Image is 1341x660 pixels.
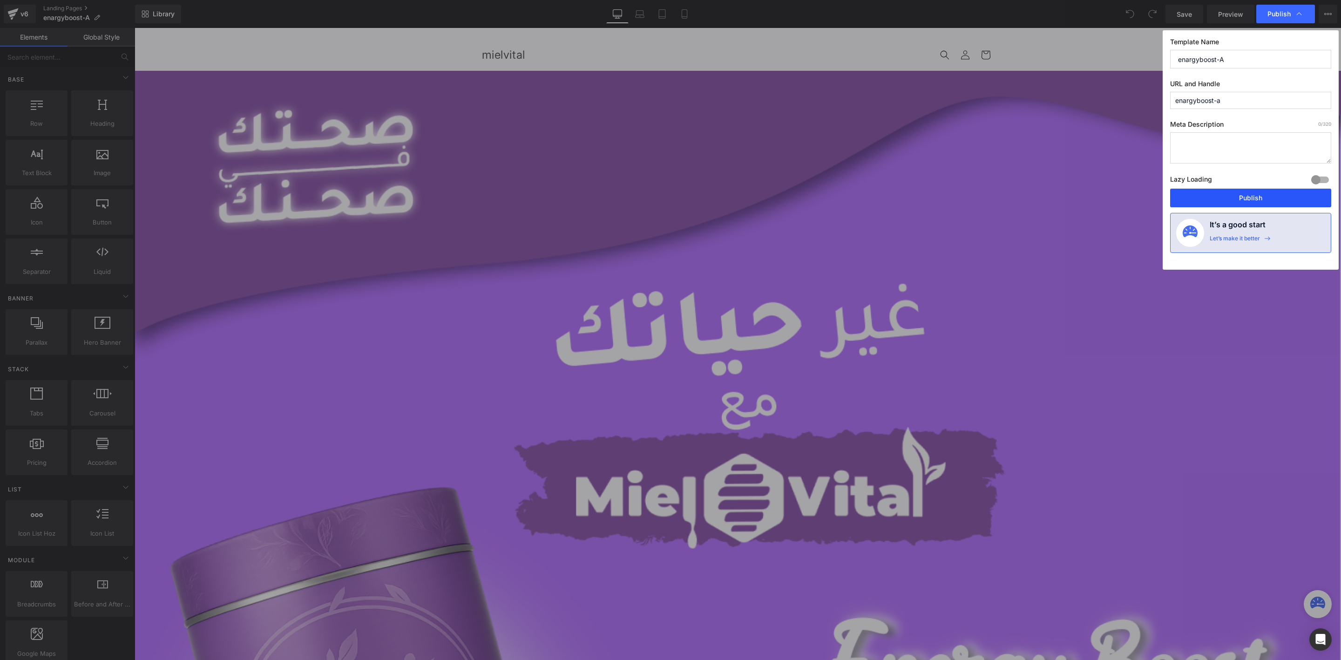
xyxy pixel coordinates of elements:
label: Lazy Loading [1170,173,1212,189]
div: Let’s make it better [1210,235,1260,247]
img: onboarding-status.svg [1183,225,1198,240]
summary: Search [800,17,820,37]
span: mielvital [347,20,391,34]
h4: It’s a good start [1210,219,1266,235]
label: Meta Description [1170,120,1331,132]
span: Publish [1267,10,1291,18]
div: Open Intercom Messenger [1309,628,1332,651]
span: 0 [1318,121,1321,127]
label: URL and Handle [1170,80,1331,92]
button: Publish [1170,189,1331,207]
a: mielvital [344,18,394,36]
span: /320 [1318,121,1331,127]
label: Template Name [1170,38,1331,50]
